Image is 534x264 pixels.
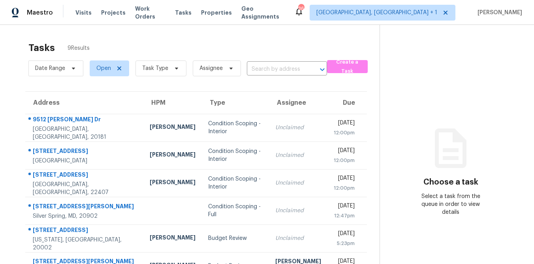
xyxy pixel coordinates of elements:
[201,9,232,17] span: Properties
[327,60,368,73] button: Create a Task
[208,234,263,242] div: Budget Review
[334,230,355,239] div: [DATE]
[334,147,355,157] div: [DATE]
[202,92,269,114] th: Type
[334,119,355,129] div: [DATE]
[208,147,263,163] div: Condition Scoping - Interior
[28,44,55,52] h2: Tasks
[334,202,355,212] div: [DATE]
[331,58,364,76] span: Create a Task
[334,184,355,192] div: 12:00pm
[269,92,327,114] th: Assignee
[275,151,321,159] div: Unclaimed
[150,234,196,243] div: [PERSON_NAME]
[334,157,355,164] div: 12:00pm
[208,175,263,191] div: Condition Scoping - Interior
[35,64,65,72] span: Date Range
[33,226,137,236] div: [STREET_ADDRESS]
[298,5,304,13] div: 36
[316,9,437,17] span: [GEOGRAPHIC_DATA], [GEOGRAPHIC_DATA] + 1
[135,5,165,21] span: Work Orders
[275,207,321,215] div: Unclaimed
[33,171,137,181] div: [STREET_ADDRESS]
[241,5,285,21] span: Geo Assignments
[33,125,137,141] div: [GEOGRAPHIC_DATA], [GEOGRAPHIC_DATA], 20181
[327,92,367,114] th: Due
[275,179,321,187] div: Unclaimed
[334,129,355,137] div: 12:00pm
[317,64,328,75] button: Open
[33,115,137,125] div: 9512 [PERSON_NAME] Dr
[275,234,321,242] div: Unclaimed
[247,63,305,75] input: Search by address
[208,120,263,136] div: Condition Scoping - Interior
[423,178,478,186] h3: Choose a task
[175,10,192,15] span: Tasks
[199,64,223,72] span: Assignee
[334,239,355,247] div: 5:23pm
[334,212,355,220] div: 12:47pm
[150,178,196,188] div: [PERSON_NAME]
[275,124,321,132] div: Unclaimed
[33,202,137,212] div: [STREET_ADDRESS][PERSON_NAME]
[474,9,522,17] span: [PERSON_NAME]
[208,203,263,219] div: Condition Scoping - Full
[27,9,53,17] span: Maestro
[150,151,196,160] div: [PERSON_NAME]
[416,192,486,216] div: Select a task from the queue in order to view details
[33,181,137,196] div: [GEOGRAPHIC_DATA], [GEOGRAPHIC_DATA], 22407
[68,44,90,52] span: 9 Results
[101,9,126,17] span: Projects
[33,212,137,220] div: Silver Spring, MD, 20902
[334,174,355,184] div: [DATE]
[143,92,202,114] th: HPM
[33,236,137,252] div: [US_STATE], [GEOGRAPHIC_DATA], 20002
[75,9,92,17] span: Visits
[33,147,137,157] div: [STREET_ADDRESS]
[25,92,143,114] th: Address
[33,157,137,165] div: [GEOGRAPHIC_DATA]
[150,123,196,133] div: [PERSON_NAME]
[142,64,168,72] span: Task Type
[96,64,111,72] span: Open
